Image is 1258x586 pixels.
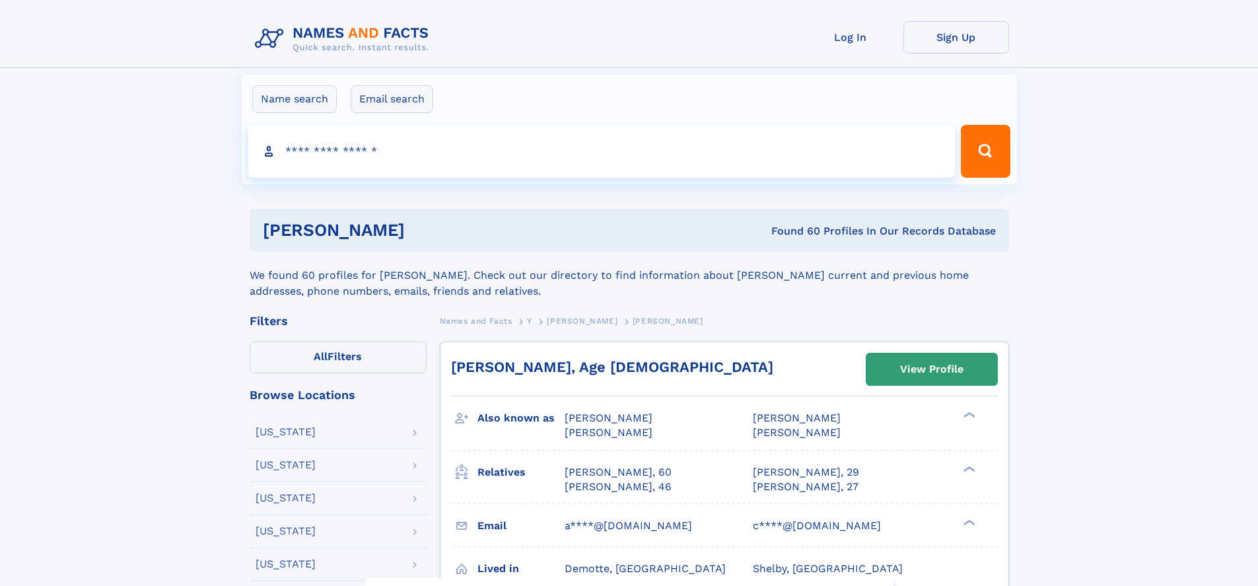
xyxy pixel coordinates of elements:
label: Name search [252,85,337,113]
input: search input [248,125,956,178]
div: [US_STATE] [256,559,316,569]
span: [PERSON_NAME] [547,316,617,326]
a: [PERSON_NAME], 29 [753,465,859,480]
div: Filters [250,315,427,327]
div: ❯ [960,411,976,420]
div: Browse Locations [250,389,427,401]
a: [PERSON_NAME] [547,312,617,329]
div: [US_STATE] [256,427,316,437]
a: [PERSON_NAME], 60 [565,465,672,480]
span: All [314,350,328,363]
h3: Also known as [477,407,565,429]
span: [PERSON_NAME] [565,426,652,439]
a: [PERSON_NAME], Age [DEMOGRAPHIC_DATA] [451,359,773,375]
a: [PERSON_NAME], 27 [753,480,858,494]
img: Logo Names and Facts [250,21,440,57]
span: [PERSON_NAME] [633,316,703,326]
span: [PERSON_NAME] [565,412,652,424]
h3: Email [477,515,565,537]
span: Demotte, [GEOGRAPHIC_DATA] [565,562,726,575]
a: Y [527,312,532,329]
label: Email search [351,85,433,113]
span: Shelby, [GEOGRAPHIC_DATA] [753,562,903,575]
h3: Relatives [477,461,565,484]
a: View Profile [866,353,997,385]
div: [US_STATE] [256,460,316,470]
a: Log In [798,21,903,54]
a: [PERSON_NAME], 46 [565,480,672,494]
h1: [PERSON_NAME] [263,222,588,238]
a: Sign Up [903,21,1009,54]
div: View Profile [900,354,963,385]
div: ❯ [960,518,976,527]
div: ❯ [960,464,976,473]
div: [US_STATE] [256,526,316,536]
h3: Lived in [477,558,565,580]
a: Names and Facts [440,312,512,329]
span: Y [527,316,532,326]
div: [US_STATE] [256,493,316,503]
span: [PERSON_NAME] [753,426,841,439]
label: Filters [250,342,427,373]
div: Found 60 Profiles In Our Records Database [588,224,996,238]
button: Search Button [961,125,1010,178]
div: We found 60 profiles for [PERSON_NAME]. Check out our directory to find information about [PERSON... [250,252,1009,299]
span: [PERSON_NAME] [753,412,841,424]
